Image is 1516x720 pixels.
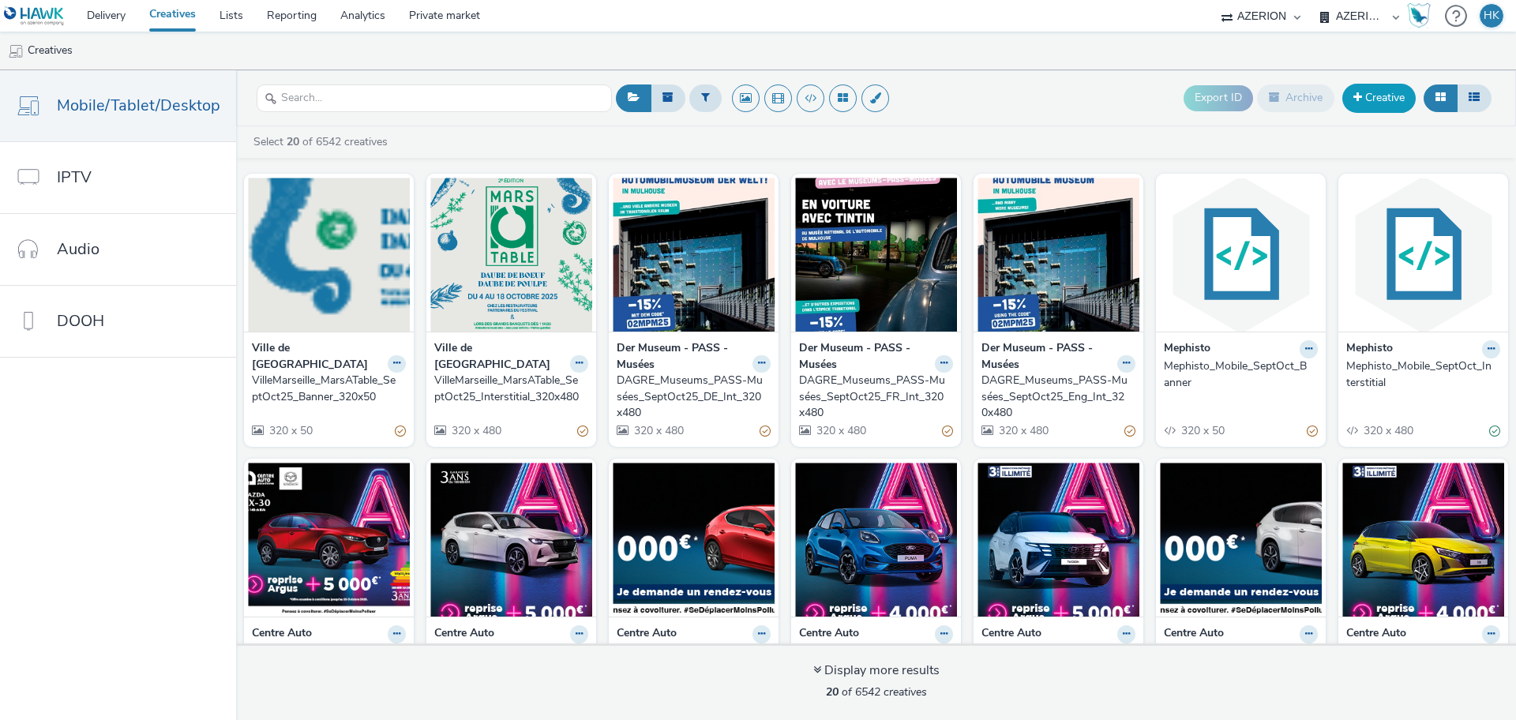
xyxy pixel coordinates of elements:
div: DAGRE_Museums_PASS-Musées_SeptOct25_DE_Int_320x480 [617,373,764,421]
div: Mephisto_Mobile_SeptOct_Interstitial [1346,358,1494,391]
div: VilleMarseille_MarsATable_SeptOct25_Banner_320x50 [252,373,400,405]
a: Creative [1342,84,1416,112]
span: Audio [57,238,99,261]
span: of 6542 creatives [826,684,927,699]
strong: Centre Auto [434,625,494,643]
div: HK [1484,4,1499,28]
img: PUMA_CA-ARGUS_grand_A_300 × 600.jpg visual [795,463,957,617]
div: Partially valid [577,422,588,439]
div: Partially valid [942,422,953,439]
img: MAZDA_CX-30_CA-ARGUS_grand_A_300 × 250.jpg visual [248,463,410,617]
strong: Centre Auto [799,625,859,643]
div: Partially valid [1124,422,1135,439]
img: DAGRE_Museums_PASS-Musées_SeptOct25_DE_Int_320x480 visual [613,178,775,332]
strong: Ville de [GEOGRAPHIC_DATA] [434,340,566,373]
div: DAGRE_Museums_PASS-Musées_SeptOct25_FR_Int_320x480 [799,373,947,421]
span: DOOH [57,309,104,332]
button: Archive [1257,84,1334,111]
div: DAGRE_Museums_PASS-Musées_SeptOct25_Eng_Int_320x480 [981,373,1129,421]
span: 320 x 480 [815,423,866,438]
img: TUCSON_CA-ARGUS_grand_A_300 × 600.jpg visual [978,463,1139,617]
strong: 20 [287,134,299,149]
a: VilleMarseille_MarsATable_SeptOct25_Banner_320x50 [252,373,406,405]
div: Partially valid [760,422,771,439]
div: Partially valid [1307,422,1318,439]
a: Mephisto_Mobile_SeptOct_Banner [1164,358,1318,391]
a: VilleMarseille_MarsATable_SeptOct25_Interstitial_320x480 [434,373,588,405]
strong: Centre Auto [617,625,677,643]
span: 320 x 480 [997,423,1049,438]
strong: Centre Auto [1346,625,1406,643]
a: DAGRE_Museums_PASS-Musées_SeptOct25_DE_Int_320x480 [617,373,771,421]
img: MAZDA_CX-60_CA-ARGUS_grand_A_300 × 600.jpg visual [430,463,592,617]
span: Mobile/Tablet/Desktop [57,94,220,117]
button: Table [1457,84,1492,111]
div: VilleMarseille_MarsATable_SeptOct25_Interstitial_320x480 [434,373,582,405]
strong: Centre Auto [252,625,312,643]
img: MAZDA_CX-60_CA-ARGUS_grand_A_970 × 250.jpg visual [1160,463,1322,617]
span: 320 x 50 [268,423,313,438]
strong: Centre Auto [981,625,1041,643]
img: MAZDA 3_CA-ARGUS_grand_A_970 × 250.jpg visual [613,463,775,617]
img: VilleMarseille_MarsATable_SeptOct25_Interstitial_320x480 visual [430,178,592,332]
strong: Ville de [GEOGRAPHIC_DATA] [252,340,384,373]
strong: Der Museum - PASS - Musées [617,340,749,373]
span: 320 x 50 [1180,423,1225,438]
div: Mephisto_Mobile_SeptOct_Banner [1164,358,1311,391]
img: VilleMarseille_MarsATable_SeptOct25_Banner_320x50 visual [248,178,410,332]
button: Grid [1424,84,1458,111]
strong: 20 [826,684,839,699]
span: 320 x 480 [632,423,684,438]
span: 320 x 480 [450,423,501,438]
div: Display more results [813,662,940,680]
a: DAGRE_Museums_PASS-Musées_SeptOct25_Eng_Int_320x480 [981,373,1135,421]
img: DAGRE_Museums_PASS-Musées_SeptOct25_Eng_Int_320x480 visual [978,178,1139,332]
span: 320 x 480 [1362,423,1413,438]
img: Mephisto_Mobile_SeptOct_Banner visual [1160,178,1322,332]
div: Partially valid [395,422,406,439]
img: Hawk Academy [1407,3,1431,28]
input: Search... [257,84,612,112]
img: i20_CA-ARGUS_grand_A_300 × 600.jpg visual [1342,463,1504,617]
a: DAGRE_Museums_PASS-Musées_SeptOct25_FR_Int_320x480 [799,373,953,421]
strong: Der Museum - PASS - Musées [799,340,931,373]
strong: Mephisto [1164,340,1210,358]
a: Select of 6542 creatives [252,134,394,149]
span: IPTV [57,166,92,189]
img: mobile [8,43,24,59]
a: Mephisto_Mobile_SeptOct_Interstitial [1346,358,1500,391]
a: Hawk Academy [1407,3,1437,28]
strong: Mephisto [1346,340,1393,358]
div: Valid [1489,422,1500,439]
strong: Centre Auto [1164,625,1224,643]
img: Mephisto_Mobile_SeptOct_Interstitial visual [1342,178,1504,332]
img: undefined Logo [4,6,65,26]
button: Export ID [1184,85,1253,111]
img: DAGRE_Museums_PASS-Musées_SeptOct25_FR_Int_320x480 visual [795,178,957,332]
strong: Der Museum - PASS - Musées [981,340,1113,373]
